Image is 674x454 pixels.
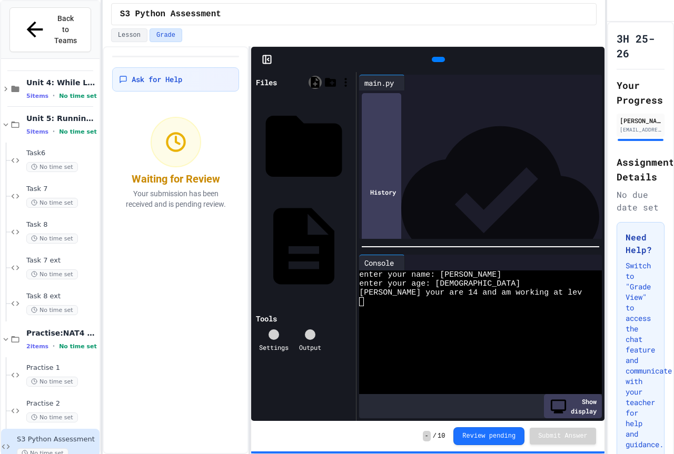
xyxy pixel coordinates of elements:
div: Files [256,77,277,88]
span: enter your name: [PERSON_NAME] [359,270,501,279]
h3: Need Help? [626,231,656,256]
div: No due date set [617,188,665,214]
span: 5 items [26,128,48,135]
span: Submit Answer [538,432,588,440]
span: Ask for Help [132,74,182,85]
span: No time set [26,269,78,279]
div: main.py [359,75,405,90]
button: Grade [150,28,182,42]
div: Output [299,342,321,352]
h2: Your Progress [617,78,665,107]
div: [EMAIL_ADDRESS][DOMAIN_NAME] [620,126,661,134]
span: No time set [26,198,78,208]
span: [PERSON_NAME] your are 14 and am working at level 3. [359,288,606,297]
span: No time set [26,234,78,244]
div: Settings [259,342,289,352]
div: Console [359,257,399,268]
span: No time set [26,305,78,315]
span: Practise 1 [26,364,97,372]
h2: Assignment Details [617,155,665,184]
p: Your submission has been received and is pending review. [118,188,233,209]
span: Practise 2 [26,399,97,408]
span: No time set [26,412,78,422]
span: No time set [59,343,97,350]
div: Tools [256,313,277,324]
div: History [362,93,401,291]
button: Lesson [111,28,147,42]
div: Console [359,255,405,270]
h1: 3H 25-26 [617,31,665,60]
p: Switch to "Grade View" to access the chat feature and communicate with your teacher for help and ... [626,260,656,450]
span: S3 Python Assessment [120,8,221,21]
span: Task 8 [26,220,97,229]
span: 10 [438,432,445,440]
button: Review pending [453,427,524,445]
span: enter your age: [DEMOGRAPHIC_DATA] [359,279,520,288]
span: 5 items [26,93,48,99]
button: Submit Answer [530,428,596,445]
span: Task 7 ext [26,256,97,265]
span: • [53,342,55,350]
span: No time set [59,128,97,135]
button: Back to Teams [9,7,91,52]
span: Practise:NAT4 Assessment [26,328,97,338]
span: 2 items [26,343,48,350]
div: [PERSON_NAME] [PERSON_NAME] [620,116,661,125]
span: No time set [26,162,78,172]
span: Task 8 ext [26,292,97,301]
span: Task6 [26,149,97,158]
div: Show display [544,394,602,418]
span: No time set [26,377,78,387]
span: / [433,432,437,440]
span: Unit 5: Running Total [26,114,97,123]
span: Unit 4: While Loops [26,78,97,87]
span: - [423,431,431,441]
span: • [53,92,55,100]
span: • [53,127,55,136]
span: Task 7 [26,185,97,194]
div: Waiting for Review [132,171,220,186]
span: No time set [59,93,97,99]
div: main.py [359,77,399,88]
span: S3 Python Assessment [17,435,97,444]
span: Back to Teams [53,13,78,46]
